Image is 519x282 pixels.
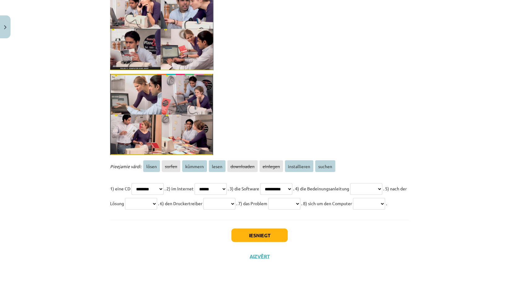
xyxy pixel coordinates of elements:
[158,200,202,206] span: . 6) den Druckertreiber
[386,200,387,206] span: .
[315,160,335,172] span: suchen
[227,160,258,172] span: downloaden
[293,185,349,191] span: . 4) die Bedeinungsanleitung
[162,160,180,172] span: surfen
[4,25,6,29] img: icon-close-lesson-0947bae3869378f0d4975bcd49f059093ad1ed9edebbc8119c70593378902aed.svg
[301,200,352,206] span: . 8) sich um den Computer
[236,200,267,206] span: . 7) das Problem
[285,160,313,172] span: installieren
[209,160,225,172] span: lesen
[259,160,283,172] span: einlegen
[110,185,131,191] span: 1) eine CD
[143,160,160,172] span: lösen
[248,253,271,259] button: Aizvērt
[110,185,407,206] span: . 5) nach der Lösung
[182,160,207,172] span: kümmern
[165,185,194,191] span: . 2) im Internet
[110,163,141,169] span: Pieejamie vārdi:
[231,228,288,242] button: Iesniegt
[228,185,259,191] span: . 3) die Software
